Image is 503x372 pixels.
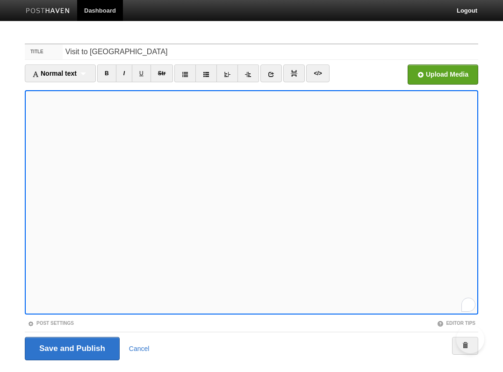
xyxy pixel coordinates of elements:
a: </> [306,64,329,82]
label: Title [25,44,63,59]
a: Str [151,64,173,82]
a: Editor Tips [437,321,475,326]
a: Cancel [129,345,150,352]
iframe: Help Scout Beacon - Open [456,325,484,353]
input: Save and Publish [25,337,120,360]
a: Post Settings [28,321,74,326]
span: Normal text [32,70,77,77]
a: I [116,64,132,82]
img: Posthaven-bar [26,8,70,15]
a: U [132,64,151,82]
del: Str [158,70,166,77]
img: pagebreak-icon.png [291,70,297,77]
a: B [97,64,116,82]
